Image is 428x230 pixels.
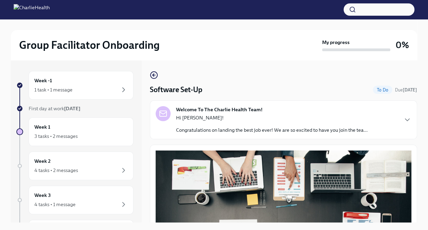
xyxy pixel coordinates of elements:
span: To Do [373,87,392,92]
h3: 0% [396,39,409,51]
a: Week 34 tasks • 1 message [16,186,133,214]
strong: My progress [322,39,350,46]
strong: [DATE] [403,87,417,92]
span: First day at work [29,105,80,112]
h4: Software Set-Up [150,85,202,95]
div: 1 task • 1 message [34,86,73,93]
h6: Week 2 [34,157,51,165]
div: 4 tasks • 1 message [34,201,76,208]
span: October 7th, 2025 09:00 [395,87,417,93]
div: 4 tasks • 2 messages [34,167,78,174]
a: Week 13 tasks • 2 messages [16,117,133,146]
img: CharlieHealth [14,4,50,15]
a: Week 24 tasks • 2 messages [16,152,133,180]
h6: Week 1 [34,123,50,131]
div: 3 tasks • 2 messages [34,133,78,140]
strong: [DATE] [64,105,80,112]
p: Congratulations on landing the best job ever! We are so excited to have you join the tea... [176,127,368,133]
span: Due [395,87,417,92]
h6: Week 3 [34,191,51,199]
h2: Group Facilitator Onboarding [19,38,160,52]
p: Hi [PERSON_NAME]! [176,114,368,121]
a: Week -11 task • 1 message [16,71,133,100]
h6: Week -1 [34,77,52,84]
strong: Welcome To The Charlie Health Team! [176,106,263,113]
a: First day at work[DATE] [16,105,133,112]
